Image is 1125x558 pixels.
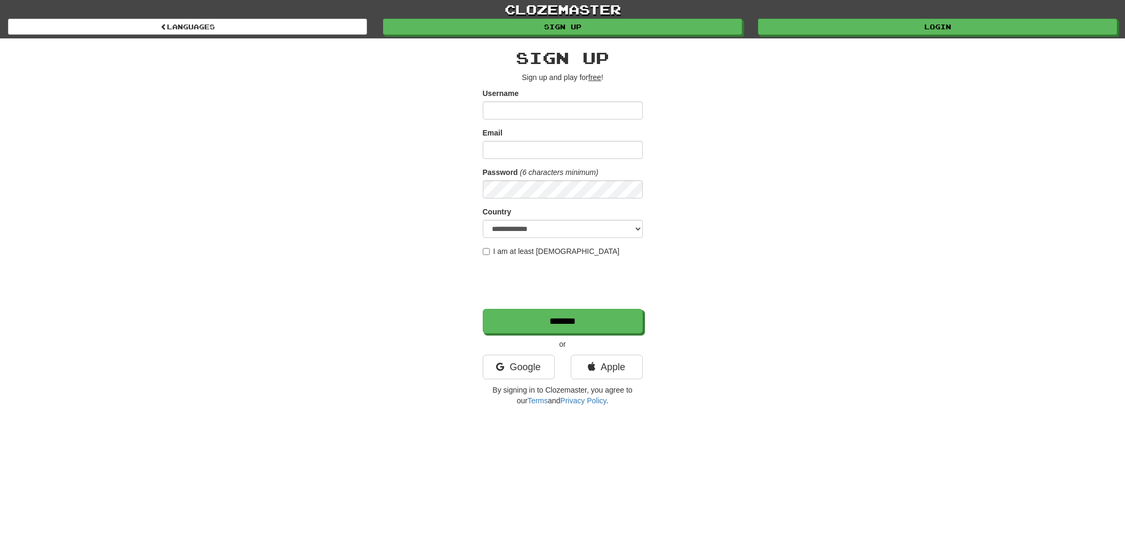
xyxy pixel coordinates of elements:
p: Sign up and play for ! [483,72,643,83]
a: Languages [8,19,367,35]
label: Country [483,206,512,217]
input: I am at least [DEMOGRAPHIC_DATA] [483,248,490,255]
label: Username [483,88,519,99]
p: or [483,339,643,349]
label: Email [483,127,502,138]
em: (6 characters minimum) [520,168,599,177]
a: Privacy Policy [560,396,606,405]
a: Sign up [383,19,742,35]
label: I am at least [DEMOGRAPHIC_DATA] [483,246,620,257]
a: Login [758,19,1117,35]
h2: Sign up [483,49,643,67]
label: Password [483,167,518,178]
a: Terms [528,396,548,405]
iframe: reCAPTCHA [483,262,645,304]
a: Google [483,355,555,379]
p: By signing in to Clozemaster, you agree to our and . [483,385,643,406]
u: free [588,73,601,82]
a: Apple [571,355,643,379]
